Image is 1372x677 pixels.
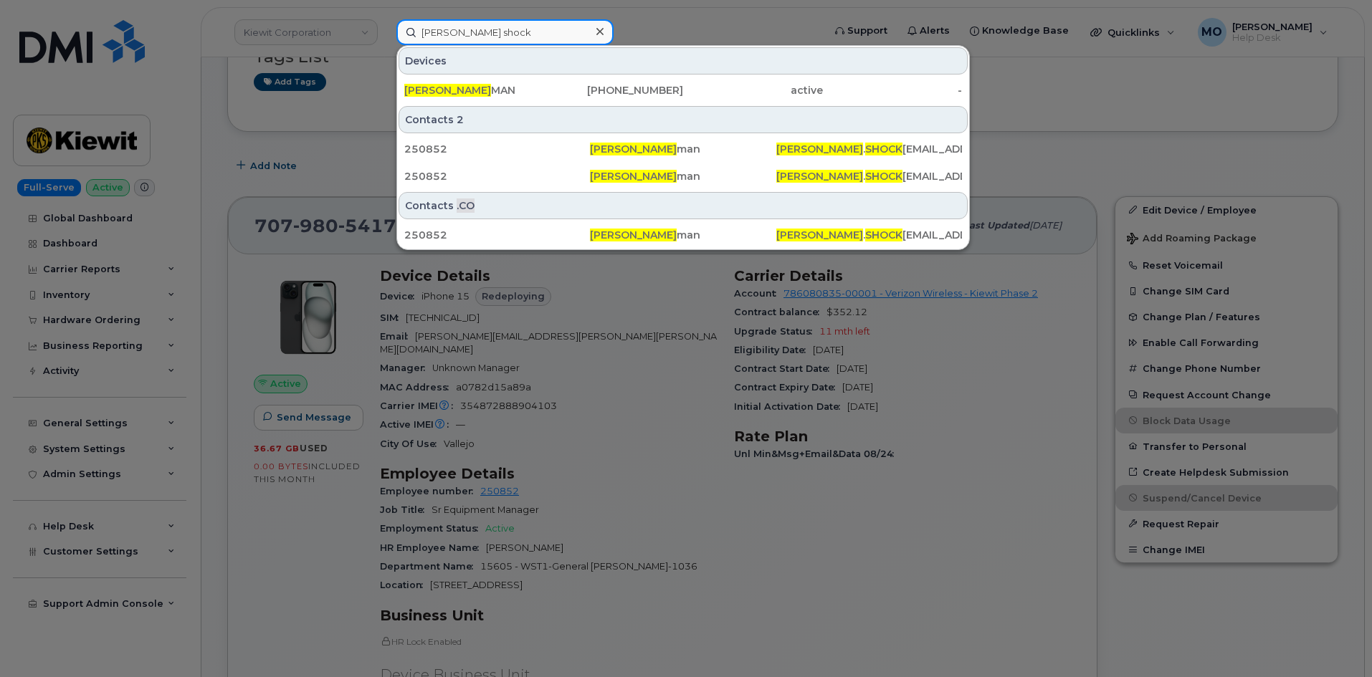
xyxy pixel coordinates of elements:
div: - [823,83,963,97]
span: [PERSON_NAME] [590,170,677,183]
div: active [683,83,823,97]
span: [PERSON_NAME] [776,170,863,183]
div: . [EMAIL_ADDRESS][PERSON_NAME][DOMAIN_NAME] [776,142,962,156]
div: man [590,142,776,156]
div: 250852 [404,169,590,183]
input: Find something... [396,19,614,45]
div: man [590,228,776,242]
iframe: Messenger Launcher [1310,615,1361,666]
span: SHOCK [865,143,902,155]
span: 2 [457,112,464,127]
a: 250852[PERSON_NAME]man[PERSON_NAME].SHOCK[EMAIL_ADDRESS][PERSON_NAME][DOMAIN_NAME] [399,136,968,162]
div: 250852 [404,142,590,156]
span: [PERSON_NAME] [404,84,491,97]
span: SHOCK [865,229,902,241]
span: [PERSON_NAME] [590,143,677,155]
span: [PERSON_NAME] [590,229,677,241]
div: 250852 [404,228,590,242]
div: man [590,169,776,183]
span: [PERSON_NAME] [776,229,863,241]
span: SHOCK [865,170,902,183]
div: . [EMAIL_ADDRESS][PERSON_NAME][DOMAIN_NAME] [776,169,962,183]
div: Devices [399,47,968,75]
div: [PHONE_NUMBER] [544,83,684,97]
span: .CO [457,198,475,213]
div: Contacts [399,192,968,219]
div: Contacts [399,106,968,133]
a: 250852[PERSON_NAME]man[PERSON_NAME].SHOCK[EMAIL_ADDRESS][PERSON_NAME][DOMAIN_NAME] [399,222,968,248]
a: [PERSON_NAME]MAN[PHONE_NUMBER]active- [399,77,968,103]
div: . [EMAIL_ADDRESS][PERSON_NAME][DOMAIN_NAME] [776,228,962,242]
div: MAN [404,83,544,97]
a: 250852[PERSON_NAME]man[PERSON_NAME].SHOCK[EMAIL_ADDRESS][PERSON_NAME][DOMAIN_NAME] [399,163,968,189]
span: [PERSON_NAME] [776,143,863,155]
